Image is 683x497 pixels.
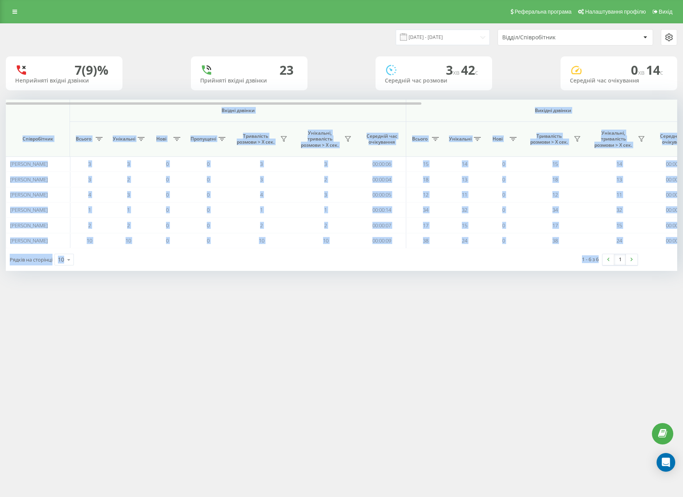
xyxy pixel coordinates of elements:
span: 0 [207,191,210,198]
span: Нові [152,136,171,142]
span: 1 [127,206,130,213]
span: 0 [207,237,210,244]
span: 0 [502,160,505,167]
span: 0 [207,206,210,213]
span: 15 [617,222,622,229]
td: 00:00:06 [358,156,406,172]
span: 38 [552,237,558,244]
span: 3 [324,191,327,198]
span: 3 [127,160,130,167]
span: [PERSON_NAME] [10,160,48,167]
span: [PERSON_NAME] [10,191,48,198]
div: 23 [279,63,293,77]
span: 3 [260,160,263,167]
span: Унікальні [113,136,135,142]
span: 2 [127,222,130,229]
span: c [475,68,478,77]
span: 4 [88,191,91,198]
span: Унікальні, тривалість розмови > Х сек. [591,130,636,148]
span: 1 [260,206,263,213]
span: 2 [88,222,91,229]
div: Open Intercom Messenger [657,453,675,472]
div: Прийняті вхідні дзвінки [200,77,298,84]
span: 14 [462,160,467,167]
span: 18 [423,176,428,183]
span: 0 [631,61,646,78]
span: 32 [462,206,467,213]
span: 11 [617,191,622,198]
span: [PERSON_NAME] [10,176,48,183]
td: 00:00:09 [358,233,406,248]
span: 15 [462,222,467,229]
span: 34 [552,206,558,213]
span: 0 [502,206,505,213]
span: 14 [646,61,663,78]
span: хв [638,68,646,77]
span: Середній час очікування [363,133,400,145]
span: 4 [260,191,263,198]
span: Тривалість розмови > Х сек. [233,133,278,145]
div: Відділ/Співробітник [502,34,595,41]
td: 00:00:05 [358,187,406,202]
div: Неприйняті вхідні дзвінки [15,77,113,84]
span: Унікальні, тривалість розмови > Х сек. [297,130,342,148]
span: 14 [617,160,622,167]
span: Нові [488,136,507,142]
span: Налаштування профілю [585,9,646,15]
span: 3 [88,160,91,167]
span: 0 [166,176,169,183]
span: 10 [323,237,328,244]
span: 38 [423,237,428,244]
span: c [660,68,663,77]
td: 00:00:14 [358,202,406,218]
span: хв [453,68,461,77]
span: Всього [410,136,430,142]
span: 12 [423,191,428,198]
span: 12 [552,191,558,198]
span: [PERSON_NAME] [10,222,48,229]
span: 0 [502,191,505,198]
span: Пропущені [190,136,216,142]
span: 3 [88,176,91,183]
div: Середній час розмови [385,77,483,84]
span: 42 [461,61,478,78]
span: Вихідні дзвінки [424,107,681,114]
span: 2 [127,176,130,183]
span: 3 [127,191,130,198]
span: 2 [324,176,327,183]
span: 2 [260,222,263,229]
span: 24 [462,237,467,244]
span: Всього [74,136,93,142]
span: 3 [446,61,461,78]
span: 32 [617,206,622,213]
span: 13 [462,176,467,183]
span: Тривалість розмови > Х сек. [527,133,571,145]
div: 10 [58,256,64,263]
span: 3 [260,176,263,183]
span: 3 [324,160,327,167]
span: 17 [552,222,558,229]
span: 0 [166,206,169,213]
span: 11 [462,191,467,198]
span: Рядків на сторінці [10,256,52,263]
span: [PERSON_NAME] [10,206,48,213]
div: 7 (9)% [75,63,108,77]
span: 0 [166,191,169,198]
span: 0 [166,222,169,229]
span: 0 [502,176,505,183]
span: 0 [207,176,210,183]
span: 34 [423,206,428,213]
span: 1 [88,206,91,213]
span: Реферальна програма [515,9,572,15]
span: 0 [502,237,505,244]
span: 13 [617,176,622,183]
td: 00:00:07 [358,218,406,233]
span: [PERSON_NAME] [10,237,48,244]
span: 0 [166,160,169,167]
span: 24 [617,237,622,244]
span: 15 [552,160,558,167]
span: 1 [324,206,327,213]
a: 1 [614,254,626,265]
span: Унікальні [449,136,472,142]
span: 2 [324,222,327,229]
